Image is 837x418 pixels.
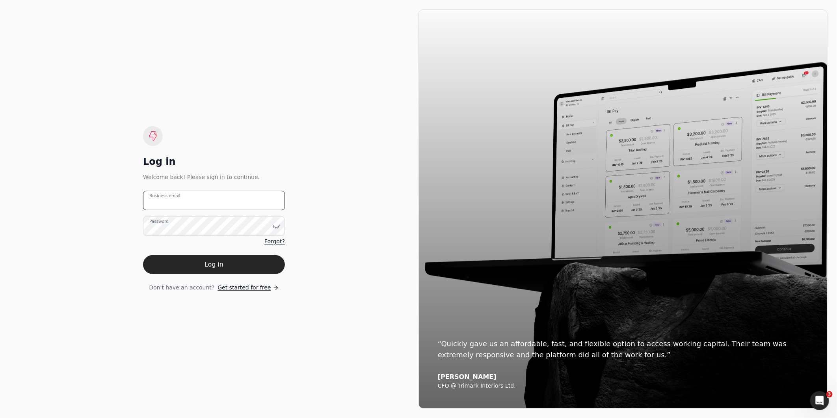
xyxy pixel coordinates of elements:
div: Log in [143,155,285,168]
span: Get started for free [218,284,271,292]
label: Business email [149,193,180,199]
span: Don't have an account? [149,284,214,292]
div: CFO @ Trimark Interiors Ltd. [438,383,808,390]
a: Get started for free [218,284,279,292]
div: “Quickly gave us an affordable, fast, and flexible option to access working capital. Their team w... [438,338,808,360]
span: 3 [826,391,833,397]
a: Forgot? [264,237,285,246]
div: [PERSON_NAME] [438,373,808,381]
button: Log in [143,255,285,274]
div: Welcome back! Please sign in to continue. [143,173,285,181]
iframe: Intercom live chat [810,391,829,410]
label: Password [149,218,169,225]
